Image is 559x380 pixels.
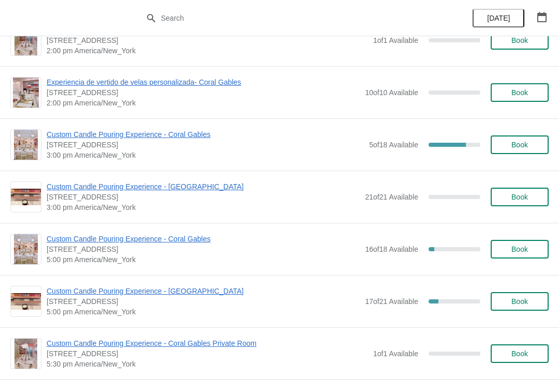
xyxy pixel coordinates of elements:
[491,240,549,259] button: Book
[47,202,360,212] span: 3:00 pm America/New_York
[491,83,549,102] button: Book
[491,31,549,50] button: Book
[47,234,360,244] span: Custom Candle Pouring Experience - Coral Gables
[14,25,37,55] img: Custom Candle Pouring Experience - Coral Gables Private Room | 154 Giralda Avenue, Coral Gables, ...
[14,130,38,160] img: Custom Candle Pouring Experience - Coral Gables | 154 Giralda Avenue, Coral Gables, FL, USA | 3:0...
[47,192,360,202] span: [STREET_ADDRESS]
[47,307,360,317] span: 5:00 pm America/New_York
[511,349,528,358] span: Book
[11,189,41,206] img: Custom Candle Pouring Experience - Fort Lauderdale | 914 East Las Olas Boulevard, Fort Lauderdale...
[47,140,364,150] span: [STREET_ADDRESS]
[373,349,418,358] span: 1 of 1 Available
[47,254,360,265] span: 5:00 pm America/New_York
[487,14,510,22] span: [DATE]
[491,188,549,206] button: Book
[47,150,364,160] span: 3:00 pm America/New_York
[365,88,418,97] span: 10 of 10 Available
[473,9,524,27] button: [DATE]
[511,297,528,306] span: Book
[47,45,368,56] span: 2:00 pm America/New_York
[491,292,549,311] button: Book
[14,234,38,264] img: Custom Candle Pouring Experience - Coral Gables | 154 Giralda Avenue, Coral Gables, FL, USA | 5:0...
[47,296,360,307] span: [STREET_ADDRESS]
[369,141,418,149] span: 5 of 18 Available
[511,245,528,253] span: Book
[47,129,364,140] span: Custom Candle Pouring Experience - Coral Gables
[365,297,418,306] span: 17 of 21 Available
[365,193,418,201] span: 21 of 21 Available
[511,141,528,149] span: Book
[47,338,368,348] span: Custom Candle Pouring Experience - Coral Gables Private Room
[47,359,368,369] span: 5:30 pm America/New_York
[47,181,360,192] span: Custom Candle Pouring Experience - [GEOGRAPHIC_DATA]
[160,9,419,27] input: Search
[13,78,39,108] img: Experiencia de vertido de velas personalizada- Coral Gables | 154 Giralda Avenue, Coral Gables, F...
[365,245,418,253] span: 16 of 18 Available
[47,87,360,98] span: [STREET_ADDRESS]
[14,339,37,369] img: Custom Candle Pouring Experience - Coral Gables Private Room | 154 Giralda Avenue, Coral Gables, ...
[47,348,368,359] span: [STREET_ADDRESS]
[511,193,528,201] span: Book
[511,36,528,44] span: Book
[491,344,549,363] button: Book
[47,98,360,108] span: 2:00 pm America/New_York
[373,36,418,44] span: 1 of 1 Available
[47,244,360,254] span: [STREET_ADDRESS]
[491,135,549,154] button: Book
[11,293,41,310] img: Custom Candle Pouring Experience - Fort Lauderdale | 914 East Las Olas Boulevard, Fort Lauderdale...
[47,35,368,45] span: [STREET_ADDRESS]
[511,88,528,97] span: Book
[47,286,360,296] span: Custom Candle Pouring Experience - [GEOGRAPHIC_DATA]
[47,77,360,87] span: Experiencia de vertido de velas personalizada- Coral Gables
